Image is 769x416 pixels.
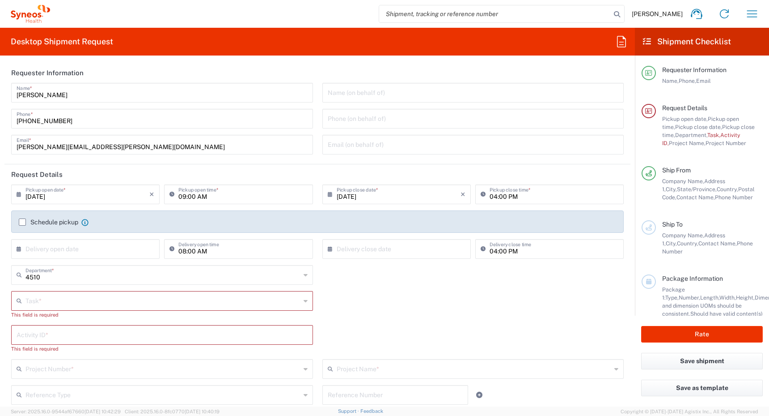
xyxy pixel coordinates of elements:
span: Width, [719,294,736,301]
span: Project Number [706,140,746,146]
i: × [461,187,465,202]
button: Rate [641,326,763,343]
a: Support [338,408,360,414]
span: Height, [736,294,755,301]
a: Feedback [360,408,383,414]
span: Contact Name, [698,240,737,247]
span: Country, [717,186,738,193]
span: [DATE] 10:40:19 [185,409,220,414]
span: Package 1: [662,286,685,301]
span: Contact Name, [676,194,715,201]
span: Type, [665,294,679,301]
span: Project Name, [669,140,706,146]
span: Email [696,77,711,84]
button: Save as template [641,380,763,396]
h2: Desktop Shipment Request [11,36,113,47]
span: Length, [700,294,719,301]
h2: Requester Information [11,69,84,77]
span: Ship To [662,221,683,228]
input: Shipment, tracking or reference number [379,5,611,22]
span: Requester Information [662,66,727,73]
h2: Shipment Checklist [643,36,731,47]
span: Should have valid content(s) [690,310,763,317]
span: City, [666,186,677,193]
span: Name, [662,77,679,84]
span: Ship From [662,167,691,174]
a: Add Reference [473,389,486,401]
span: Pickup close date, [675,124,722,130]
span: Company Name, [662,232,704,239]
i: × [149,187,154,202]
label: Schedule pickup [19,219,78,226]
span: Phone Number [715,194,753,201]
h2: Request Details [11,170,63,179]
span: Department, [675,132,707,138]
span: Pickup open date, [662,116,708,122]
span: [PERSON_NAME] [632,10,683,18]
span: Phone, [679,77,696,84]
span: State/Province, [677,186,717,193]
span: Server: 2025.16.0-9544af67660 [11,409,121,414]
span: Country, [677,240,698,247]
span: Client: 2025.16.0-8fc0770 [125,409,220,414]
span: Request Details [662,104,707,112]
span: Package Information [662,275,723,282]
span: Company Name, [662,178,704,184]
button: Save shipment [641,353,763,369]
div: This field is required [11,311,313,319]
div: This field is required [11,345,313,353]
span: City, [666,240,677,247]
span: Number, [679,294,700,301]
span: [DATE] 10:42:29 [85,409,121,414]
span: Task, [707,132,720,138]
span: Copyright © [DATE]-[DATE] Agistix Inc., All Rights Reserved [621,407,758,416]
